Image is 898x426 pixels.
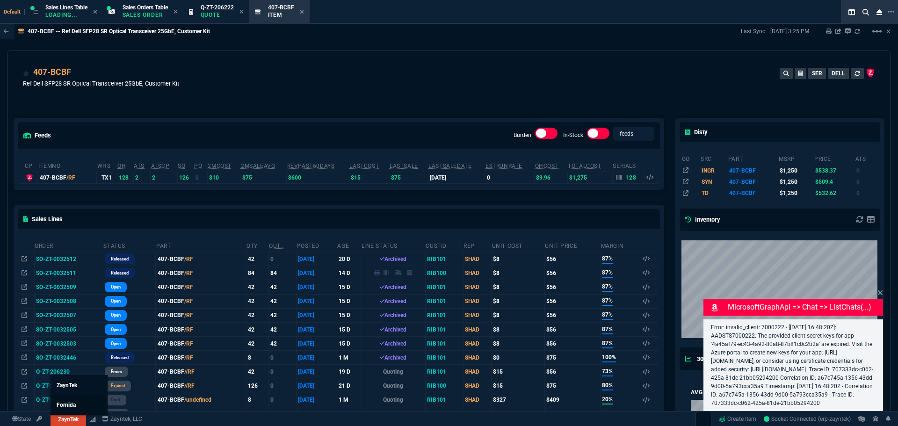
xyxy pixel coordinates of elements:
[133,172,150,183] td: 2
[544,407,600,421] td: $75
[544,337,600,351] td: $56
[268,294,296,308] td: 42
[156,379,246,393] td: 407-BCBF
[871,26,883,37] mat-icon: Example home icon
[602,268,613,278] span: 87%
[362,311,423,319] div: Archived
[34,365,103,379] td: Q-ZT-206230
[23,215,63,224] h5: Sales Lines
[463,337,492,351] td: SHAD
[268,308,296,322] td: 42
[296,337,337,351] td: [DATE]
[34,322,103,336] td: SO-ZT-0032505
[485,172,535,183] td: 0
[493,283,543,291] div: $8
[246,308,268,322] td: 42
[337,407,361,421] td: 1 M
[99,415,145,423] a: msbcCompanyName
[246,280,268,294] td: 42
[296,351,337,365] td: [DATE]
[700,165,728,176] td: INGR
[337,266,361,280] td: 14 D
[268,337,296,351] td: 42
[296,379,337,393] td: [DATE]
[178,163,185,169] abbr: Total units on open Sales Orders
[34,252,103,266] td: SO-ZT-0032512
[463,365,492,379] td: SHAD
[103,238,156,252] th: Status
[855,176,878,188] td: 0
[246,294,268,308] td: 42
[425,407,463,421] td: RIB101
[362,283,423,291] div: Archived
[156,351,246,365] td: 407-BCBF
[544,393,600,407] td: $409
[362,368,423,376] p: Quoting
[177,172,194,183] td: 126
[117,163,126,169] abbr: Total units in inventory.
[184,326,193,333] span: /RF
[4,9,25,15] span: Default
[485,163,522,169] abbr: Total sales within a 30 day window based on last time there was inventory
[493,255,543,263] div: $8
[337,393,361,407] td: 1 M
[544,365,600,379] td: $56
[389,172,428,183] td: $75
[728,302,881,313] p: MicrosoftGraphApi => chat => listChats(...)
[208,163,232,169] abbr: Avg cost of all PO invoices for 2 months
[493,368,543,376] div: $15
[23,131,51,140] h5: feeds
[428,163,471,169] abbr: The date of the last SO Inv price. No time limit. (ignore zeros)
[514,132,531,138] label: Burden
[111,340,121,347] p: Open
[337,280,361,294] td: 15 D
[123,4,168,11] span: Sales Orders Table
[337,351,361,365] td: 1 M
[337,308,361,322] td: 15 D
[681,188,879,199] tr: Intel
[45,4,87,11] span: Sales Lines Table
[463,238,492,252] th: Rep
[22,298,27,304] nx-icon: Open In Opposite Panel
[425,238,463,252] th: CustId
[156,238,246,252] th: Part
[425,322,463,336] td: RIB101
[601,238,641,252] th: Margin
[764,416,851,422] span: Socket Connected (erp-zayntek)
[33,66,71,78] div: 407-BCBF
[544,322,600,336] td: $56
[123,11,168,19] p: Sales Order
[685,215,720,224] h5: Inventory
[246,322,268,336] td: 42
[602,339,613,348] span: 87%
[362,354,423,362] div: Archived
[34,266,103,280] td: SO-ZT-0032511
[287,163,335,169] abbr: Total revenue past 60 days
[425,351,463,365] td: RIB101
[463,308,492,322] td: SHAD
[268,11,294,19] p: Item
[174,8,178,16] nx-icon: Close Tab
[625,174,637,181] p: 128
[287,172,349,183] td: $600
[602,353,616,362] span: 100%
[728,188,778,199] td: 407-BCBF
[362,396,423,404] p: Quoting
[268,4,294,11] span: 407-BCBF
[207,172,240,183] td: $10
[814,165,855,176] td: $538.37
[337,238,361,252] th: age
[57,382,77,389] span: ZaynTek
[493,382,543,390] div: $15
[296,252,337,266] td: [DATE]
[296,308,337,322] td: [DATE]
[268,407,296,421] td: 0
[425,252,463,266] td: RIB101
[888,7,894,16] nx-icon: Open New Tab
[425,379,463,393] td: RIB100
[463,322,492,336] td: SHAD
[156,407,246,421] td: 407-BCBF
[544,294,600,308] td: $56
[493,325,543,334] div: $8
[268,252,296,266] td: 0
